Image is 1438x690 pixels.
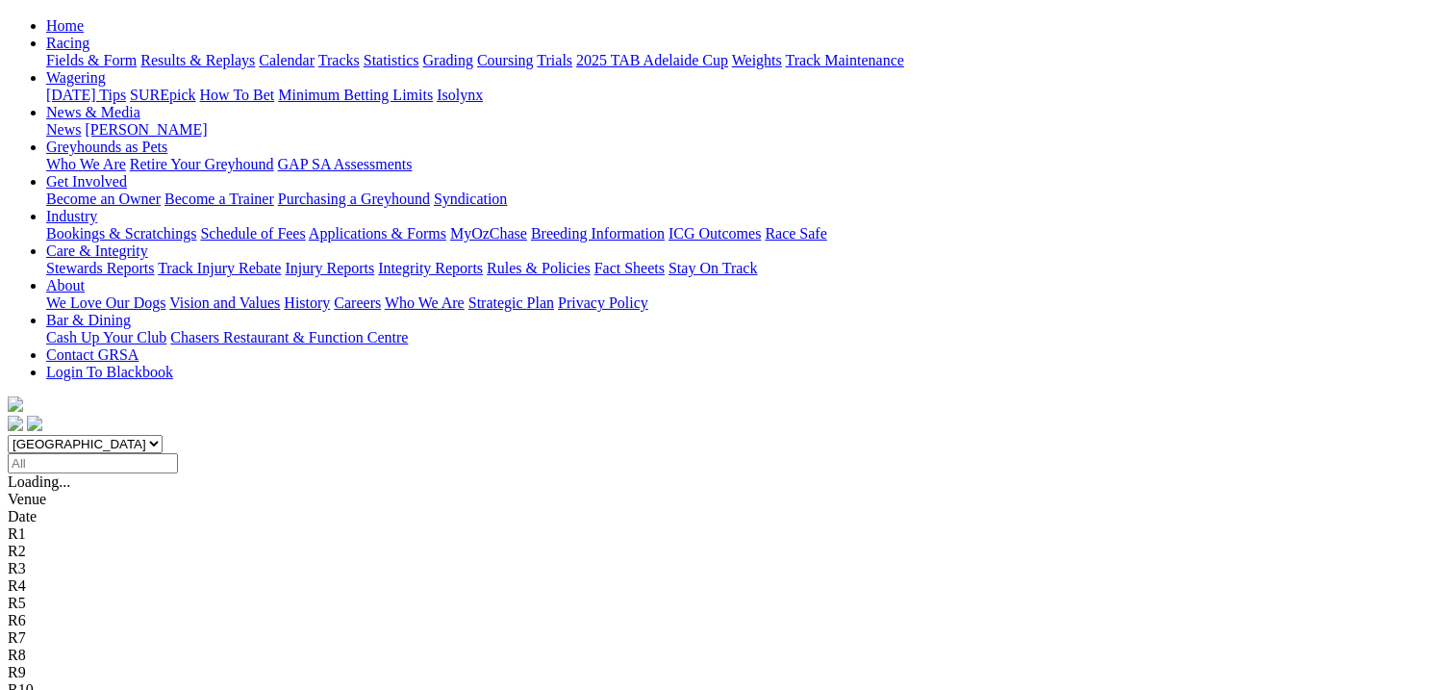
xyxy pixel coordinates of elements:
[8,595,1430,612] div: R5
[285,260,374,276] a: Injury Reports
[46,121,81,138] a: News
[46,139,167,155] a: Greyhounds as Pets
[450,225,527,242] a: MyOzChase
[477,52,534,68] a: Coursing
[334,294,381,311] a: Careers
[537,52,572,68] a: Trials
[468,294,554,311] a: Strategic Plan
[8,525,1430,543] div: R1
[8,491,1430,508] div: Venue
[46,156,1430,173] div: Greyhounds as Pets
[46,191,1430,208] div: Get Involved
[46,260,1430,277] div: Care & Integrity
[130,87,195,103] a: SUREpick
[284,294,330,311] a: History
[130,156,274,172] a: Retire Your Greyhound
[46,294,1430,312] div: About
[531,225,665,242] a: Breeding Information
[8,647,1430,664] div: R8
[200,225,305,242] a: Schedule of Fees
[158,260,281,276] a: Track Injury Rebate
[8,508,1430,525] div: Date
[423,52,473,68] a: Grading
[8,473,70,490] span: Loading...
[278,156,413,172] a: GAP SA Assessments
[46,52,1430,69] div: Racing
[46,156,126,172] a: Who We Are
[46,225,196,242] a: Bookings & Scratchings
[46,225,1430,243] div: Industry
[46,121,1430,139] div: News & Media
[46,294,165,311] a: We Love Our Dogs
[46,35,89,51] a: Racing
[487,260,591,276] a: Rules & Policies
[765,225,826,242] a: Race Safe
[669,260,757,276] a: Stay On Track
[46,87,126,103] a: [DATE] Tips
[46,329,1430,346] div: Bar & Dining
[434,191,507,207] a: Syndication
[46,69,106,86] a: Wagering
[46,52,137,68] a: Fields & Form
[46,17,84,34] a: Home
[318,52,360,68] a: Tracks
[309,225,446,242] a: Applications & Forms
[27,416,42,431] img: twitter.svg
[8,629,1430,647] div: R7
[437,87,483,103] a: Isolynx
[46,191,161,207] a: Become an Owner
[732,52,782,68] a: Weights
[46,346,139,363] a: Contact GRSA
[46,243,148,259] a: Care & Integrity
[46,312,131,328] a: Bar & Dining
[278,191,430,207] a: Purchasing a Greyhound
[46,329,166,345] a: Cash Up Your Club
[576,52,728,68] a: 2025 TAB Adelaide Cup
[378,260,483,276] a: Integrity Reports
[169,294,280,311] a: Vision and Values
[46,87,1430,104] div: Wagering
[140,52,255,68] a: Results & Replays
[46,208,97,224] a: Industry
[786,52,904,68] a: Track Maintenance
[8,543,1430,560] div: R2
[278,87,433,103] a: Minimum Betting Limits
[46,173,127,190] a: Get Involved
[594,260,665,276] a: Fact Sheets
[259,52,315,68] a: Calendar
[164,191,274,207] a: Become a Trainer
[46,104,140,120] a: News & Media
[8,577,1430,595] div: R4
[8,416,23,431] img: facebook.svg
[46,277,85,294] a: About
[8,612,1430,629] div: R6
[364,52,419,68] a: Statistics
[8,664,1430,681] div: R9
[385,294,465,311] a: Who We Are
[8,453,178,473] input: Select date
[558,294,648,311] a: Privacy Policy
[170,329,408,345] a: Chasers Restaurant & Function Centre
[669,225,761,242] a: ICG Outcomes
[85,121,207,138] a: [PERSON_NAME]
[8,396,23,412] img: logo-grsa-white.png
[8,560,1430,577] div: R3
[200,87,275,103] a: How To Bet
[46,364,173,380] a: Login To Blackbook
[46,260,154,276] a: Stewards Reports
